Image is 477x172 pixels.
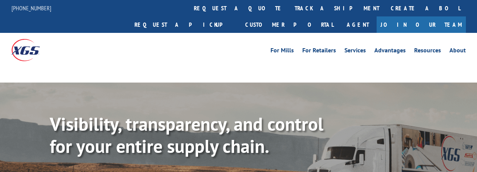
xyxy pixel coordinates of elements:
a: Resources [414,47,441,56]
a: For Mills [270,47,294,56]
a: [PHONE_NUMBER] [11,4,51,12]
a: About [449,47,466,56]
a: Services [344,47,366,56]
a: Advantages [374,47,406,56]
a: Agent [339,16,377,33]
a: Customer Portal [239,16,339,33]
a: Join Our Team [377,16,466,33]
a: Request a pickup [129,16,239,33]
a: For Retailers [302,47,336,56]
b: Visibility, transparency, and control for your entire supply chain. [50,112,323,158]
